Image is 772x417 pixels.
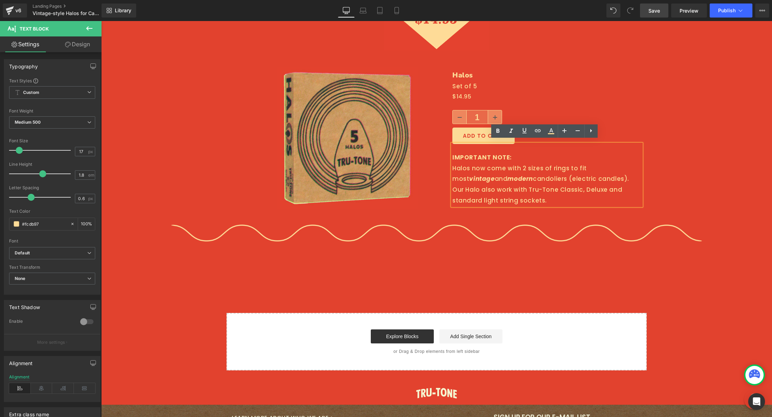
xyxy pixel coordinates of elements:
div: Enable [9,319,73,326]
a: Tablet [371,4,388,18]
a: v6 [3,4,27,18]
span: px [88,149,94,154]
span: Vintage-style Halos for Candoliers | Tru-Tone™ vintage-style LED light bulbs [33,11,100,16]
div: Typography [9,60,38,69]
p: or Drag & Drop elements from left sidebar [137,328,534,333]
span: Library [115,7,131,14]
input: Color [22,220,67,228]
button: Redo [623,4,637,18]
a: Desktop [338,4,355,18]
div: % [78,218,95,230]
a: Laptop [355,4,371,18]
span: px [88,196,94,201]
a: LEARN MORE ABOUT WHO WE ARE > [131,393,232,401]
button: More [755,4,769,18]
div: Open Intercom Messenger [748,393,765,410]
div: Halos now come with 2 sizes of rings to fit most and candoliers (electric candles). Our Halo also... [351,123,540,185]
span: $14.95 [351,71,370,81]
a: Add Single Section [338,308,401,322]
div: Text Shadow [9,300,40,310]
a: Explore Blocks [270,308,333,322]
i: Default [15,250,30,256]
div: Alignment [9,356,33,366]
i: modern [406,153,432,162]
span: Publish [718,8,736,13]
a: Landing Pages [33,4,113,9]
div: Letter Spacing [9,185,95,190]
span: em [88,173,94,177]
p: More settings [37,339,65,346]
a: New Library [102,4,136,18]
div: Text Styles [9,78,95,83]
button: ADD TO CART [351,107,413,123]
b: Medium 500 [15,119,41,125]
strong: IMPORTANT NOTE: [351,132,411,141]
div: Alignment [9,375,30,380]
h2: SIGN UP FOR OUR E-MAIL LIST [341,392,540,401]
button: Undo [606,4,620,18]
div: Font [9,239,95,244]
a: Halos [351,50,372,59]
div: Font Size [9,138,95,143]
div: Text Color [9,209,95,214]
a: Preview [671,4,707,18]
span: Preview [680,7,698,14]
b: Custom [23,90,39,96]
span: Text Block [20,26,49,32]
div: Line Height [9,162,95,167]
p: Set of 5 [351,60,540,71]
img: tru-tone-header-logo.png [315,367,356,377]
i: vintage [368,153,393,162]
img: Chat Button [643,368,663,388]
button: More settings [4,334,100,350]
a: Design [52,36,103,52]
div: v6 [14,6,23,15]
div: Text Transform [9,265,95,270]
b: None [15,276,26,281]
button: Publish [710,4,752,18]
span: Save [648,7,660,14]
a: Mobile [388,4,405,18]
div: Font Weight [9,109,95,114]
div: Chat widget toggle [643,368,663,388]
